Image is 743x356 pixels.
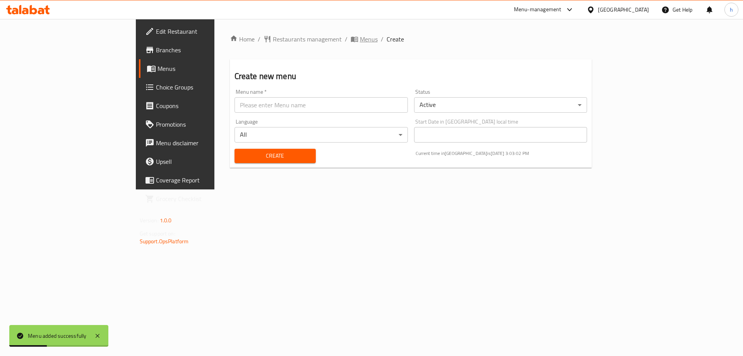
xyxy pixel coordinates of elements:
[139,115,260,134] a: Promotions
[235,97,408,113] input: Please enter Menu name
[28,332,87,340] div: Menu added successfully
[139,96,260,115] a: Coupons
[235,149,316,163] button: Create
[140,236,189,246] a: Support.OpsPlatform
[160,215,172,225] span: 1.0.0
[156,101,254,110] span: Coupons
[351,34,378,44] a: Menus
[414,97,587,113] div: Active
[416,150,587,157] p: Current time in [GEOGRAPHIC_DATA] is [DATE] 3:03:02 PM
[156,175,254,185] span: Coverage Report
[360,34,378,44] span: Menus
[140,229,175,239] span: Get support on:
[345,34,348,44] li: /
[387,34,404,44] span: Create
[156,157,254,166] span: Upsell
[139,134,260,152] a: Menu disclaimer
[156,83,254,92] span: Choice Groups
[139,59,260,78] a: Menus
[156,45,254,55] span: Branches
[381,34,383,44] li: /
[730,5,733,14] span: h
[139,189,260,208] a: Grocery Checklist
[158,64,254,73] span: Menus
[139,22,260,41] a: Edit Restaurant
[514,5,562,14] div: Menu-management
[156,138,254,148] span: Menu disclaimer
[139,152,260,171] a: Upsell
[241,151,310,161] span: Create
[235,71,587,82] h2: Create new menu
[230,34,592,44] nav: breadcrumb
[156,194,254,203] span: Grocery Checklist
[235,127,408,143] div: All
[139,41,260,59] a: Branches
[264,34,342,44] a: Restaurants management
[140,215,159,225] span: Version:
[598,5,649,14] div: [GEOGRAPHIC_DATA]
[139,171,260,189] a: Coverage Report
[139,78,260,96] a: Choice Groups
[156,27,254,36] span: Edit Restaurant
[273,34,342,44] span: Restaurants management
[156,120,254,129] span: Promotions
